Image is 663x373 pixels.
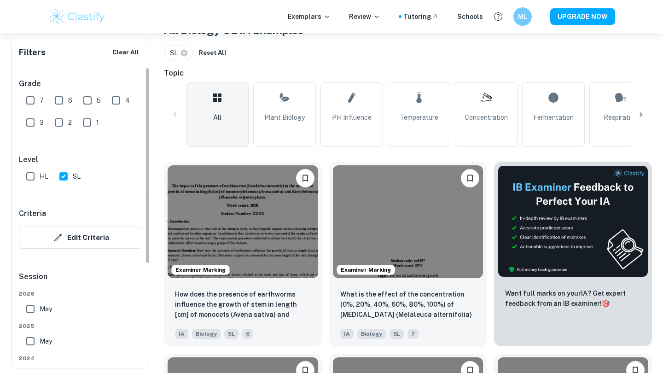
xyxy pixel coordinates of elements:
span: 5 [97,95,101,105]
button: Help and Feedback [490,9,506,24]
img: Biology IA example thumbnail: How does the presence of earthworms infl [168,165,318,278]
span: Examiner Marking [337,266,395,274]
span: 6 [242,329,253,339]
p: What is the effect of the concentration (0%, 20%, 40%, 60%, 80%, 100%) of tea tree (Melaleuca alt... [340,289,476,321]
a: Examiner MarkingBookmarkWhat is the effect of the concentration (0%, 20%, 40%, 60%, 80%, 100%) of... [329,162,487,346]
span: Examiner Marking [172,266,229,274]
a: Schools [457,12,483,22]
span: SL [390,329,404,339]
span: 6 [68,95,72,105]
p: Review [349,12,380,22]
div: SL [164,46,193,60]
span: SL [73,171,81,181]
h6: Criteria [19,208,46,219]
span: May [40,304,52,314]
span: 2 [68,117,72,128]
span: 1 [96,117,99,128]
h6: Grade [19,78,142,89]
span: Biology [192,329,221,339]
span: 3 [40,117,44,128]
img: Clastify logo [48,7,106,26]
span: IA [340,329,354,339]
h6: Session [19,271,142,290]
span: Temperature [400,112,438,122]
span: 2026 [19,290,142,298]
span: SL [224,329,238,339]
span: Fermentation [533,112,574,122]
a: Examiner MarkingBookmarkHow does the presence of earthworms influence the growth of stem in lengt... [164,162,322,346]
h6: Level [19,154,142,165]
span: 7 [40,95,44,105]
h6: Filters [19,46,46,59]
p: How does the presence of earthworms influence the growth of stem in length [cm] of monocots (Aven... [175,289,311,321]
span: May [40,336,52,346]
span: HL [40,171,48,181]
button: ML [513,7,532,26]
button: Clear All [110,46,141,59]
span: Concentration [465,112,508,122]
span: IA [175,329,188,339]
span: Biology [357,329,386,339]
button: Reset All [197,46,229,60]
span: 2024 [19,354,142,362]
button: Bookmark [461,169,479,187]
span: SL [170,48,182,58]
button: Bookmark [296,169,314,187]
span: 4 [125,95,130,105]
span: Plant Biology [264,112,305,122]
span: Respiration [604,112,638,122]
button: UPGRADE NOW [550,8,615,25]
p: Want full marks on your IA ? Get expert feedback from an IB examiner! [505,288,641,309]
button: Edit Criteria [19,227,142,249]
img: Biology IA example thumbnail: What is the effect of the concentration [333,165,483,278]
img: Thumbnail [498,165,648,277]
h6: ML [518,12,528,22]
p: Exemplars [288,12,331,22]
span: 2025 [19,322,142,330]
h6: Topic [164,68,652,79]
span: 7 [407,329,419,339]
a: Tutoring [403,12,439,22]
a: ThumbnailWant full marks on yourIA? Get expert feedback from an IB examiner! [494,162,652,346]
span: 🎯 [602,300,610,307]
span: All [213,112,221,122]
span: pH Influence [332,112,372,122]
